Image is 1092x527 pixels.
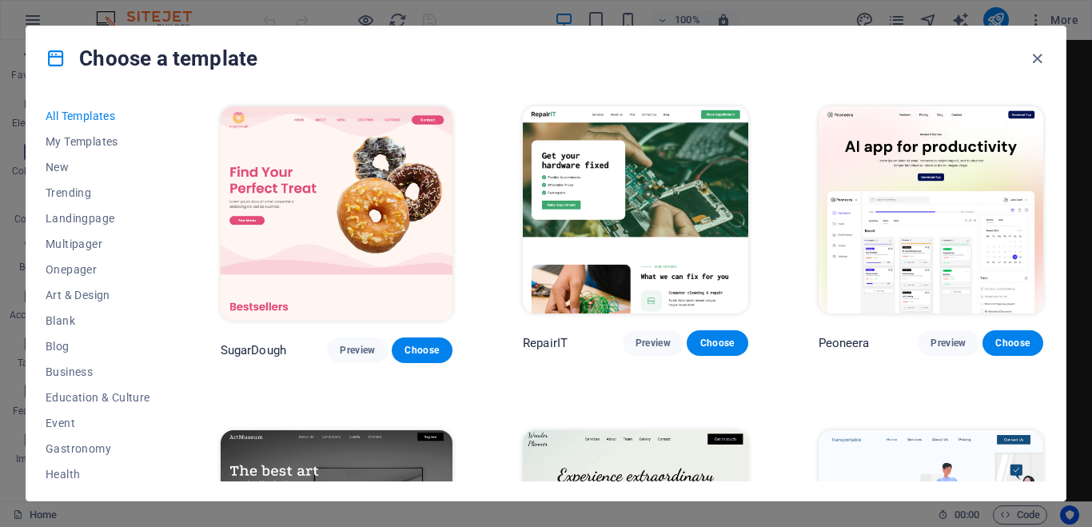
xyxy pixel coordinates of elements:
[46,154,150,180] button: New
[46,442,150,455] span: Gastronomy
[46,103,150,129] button: All Templates
[523,335,568,351] p: RepairIT
[46,333,150,359] button: Blog
[327,337,388,363] button: Preview
[46,46,257,71] h4: Choose a template
[46,314,150,327] span: Blank
[931,337,966,349] span: Preview
[819,335,870,351] p: Peoneera
[46,365,150,378] span: Business
[982,330,1043,356] button: Choose
[523,106,747,313] img: RepairIT
[46,206,150,231] button: Landingpage
[687,330,747,356] button: Choose
[46,180,150,206] button: Trending
[46,257,150,282] button: Onepager
[46,410,150,436] button: Event
[46,436,150,461] button: Gastronomy
[918,330,978,356] button: Preview
[636,337,671,349] span: Preview
[699,337,735,349] span: Choose
[46,212,150,225] span: Landingpage
[46,417,150,429] span: Event
[46,359,150,385] button: Business
[221,342,286,358] p: SugarDough
[46,238,150,250] span: Multipager
[46,468,150,481] span: Health
[340,344,375,357] span: Preview
[46,110,150,122] span: All Templates
[405,344,440,357] span: Choose
[46,186,150,199] span: Trending
[46,282,150,308] button: Art & Design
[46,461,150,487] button: Health
[46,135,150,148] span: My Templates
[46,308,150,333] button: Blank
[46,161,150,174] span: New
[819,106,1044,313] img: Peoneera
[46,391,150,404] span: Education & Culture
[46,231,150,257] button: Multipager
[46,263,150,276] span: Onepager
[995,337,1030,349] span: Choose
[392,337,452,363] button: Choose
[46,340,150,353] span: Blog
[221,106,452,321] img: SugarDough
[623,330,683,356] button: Preview
[46,289,150,301] span: Art & Design
[46,129,150,154] button: My Templates
[46,385,150,410] button: Education & Culture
